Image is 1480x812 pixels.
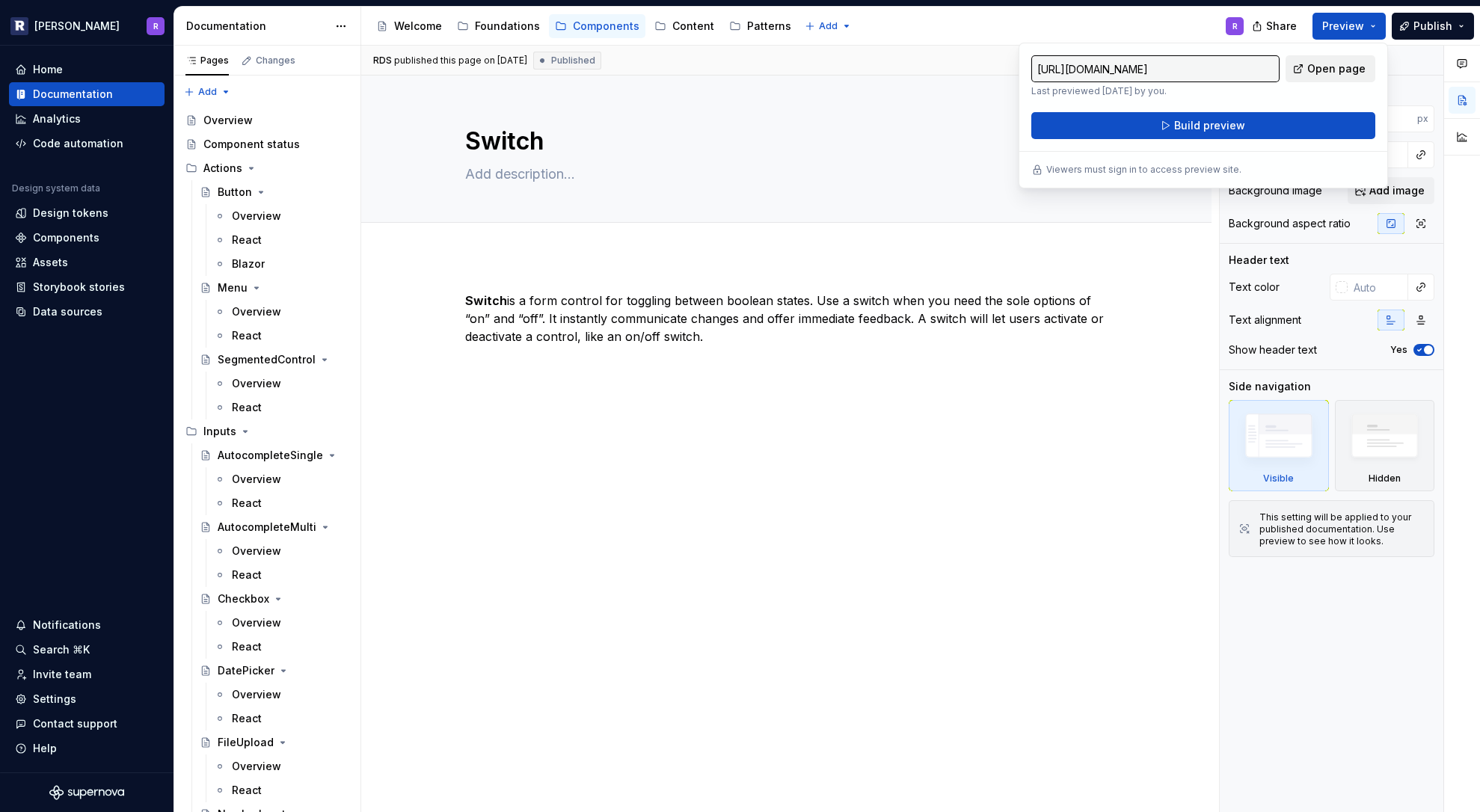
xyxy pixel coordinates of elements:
div: AutocompleteSingle [218,448,323,463]
div: Storybook stories [33,280,125,295]
div: FileUpload [218,735,274,750]
span: Publish [1413,19,1452,34]
a: Overview [208,467,354,491]
div: React [232,233,262,247]
a: Storybook stories [9,275,165,299]
a: Patterns [723,14,797,38]
div: Hidden [1335,400,1435,491]
div: Overview [203,113,253,128]
a: Documentation [9,82,165,106]
div: Overview [232,544,281,559]
div: Overview [232,759,281,774]
a: React [208,491,354,515]
a: AutocompleteSingle [194,443,354,467]
span: Preview [1322,19,1364,34]
div: Settings [33,692,76,707]
button: Search ⌘K [9,638,165,662]
button: Add [179,81,236,102]
div: Inputs [179,419,354,443]
span: Add [198,86,217,98]
div: Invite team [33,667,91,682]
div: AutocompleteMulti [218,520,316,535]
div: React [232,711,262,726]
div: Contact support [33,716,117,731]
a: Code automation [9,132,165,156]
div: Inputs [203,424,236,439]
a: Open page [1286,55,1375,82]
div: Notifications [33,618,101,633]
span: Share [1266,19,1297,34]
div: Design system data [12,182,100,194]
button: Help [9,736,165,760]
button: Preview [1312,13,1386,40]
div: React [232,328,262,343]
textarea: Switch [462,123,1105,159]
div: Visible [1263,473,1294,485]
span: Build preview [1174,118,1245,133]
a: Settings [9,687,165,711]
button: Add [800,16,856,37]
p: Viewers must sign in to access preview site. [1046,164,1241,176]
label: Yes [1390,344,1407,356]
a: Menu [194,276,354,300]
div: Actions [203,161,242,176]
a: Content [648,14,720,38]
div: Overview [232,304,281,319]
button: Notifications [9,613,165,637]
a: Components [9,226,165,250]
span: Open page [1307,61,1366,76]
div: Analytics [33,111,81,126]
div: React [232,639,262,654]
div: Design tokens [33,206,108,221]
div: React [232,400,262,415]
div: Components [33,230,99,245]
span: Published [551,55,595,67]
p: is a form control for toggling between boolean states. Use a switch when you need the sole option... [465,292,1108,345]
a: Assets [9,250,165,274]
div: Button [218,185,252,200]
div: Hidden [1369,473,1401,485]
button: Build preview [1031,112,1375,139]
div: Documentation [186,19,328,34]
div: Actions [179,156,354,180]
button: Publish [1392,13,1474,40]
p: Last previewed [DATE] by you. [1031,85,1280,97]
a: React [208,635,354,659]
span: RDS [373,55,392,67]
a: FileUpload [194,731,354,754]
div: Changes [256,55,295,67]
button: Contact support [9,712,165,736]
div: Foundations [475,19,540,34]
div: Patterns [747,19,791,34]
a: Overview [208,372,354,396]
a: AutocompleteMulti [194,515,354,539]
a: Overview [208,300,354,324]
a: Overview [208,539,354,563]
div: This setting will be applied to your published documentation. Use preview to see how it looks. [1259,511,1425,547]
div: Content [672,19,714,34]
a: Overview [208,683,354,707]
a: DatePicker [194,659,354,683]
a: Welcome [370,14,448,38]
a: Overview [179,108,354,132]
div: Welcome [394,19,442,34]
div: DatePicker [218,663,274,678]
button: [PERSON_NAME]R [3,10,171,42]
a: Components [549,14,645,38]
a: Analytics [9,107,165,131]
a: React [208,228,354,252]
div: Overview [232,209,281,224]
span: Add image [1369,183,1425,198]
div: React [232,783,262,798]
span: Add [819,20,838,32]
a: Overview [208,204,354,228]
div: SegmentedControl [218,352,316,367]
a: Design tokens [9,201,165,225]
div: Data sources [33,304,102,319]
svg: Supernova Logo [49,785,124,800]
a: Home [9,58,165,81]
div: Overview [232,472,281,487]
div: Checkbox [218,591,269,606]
a: Blazor [208,252,354,276]
div: Overview [232,687,281,702]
